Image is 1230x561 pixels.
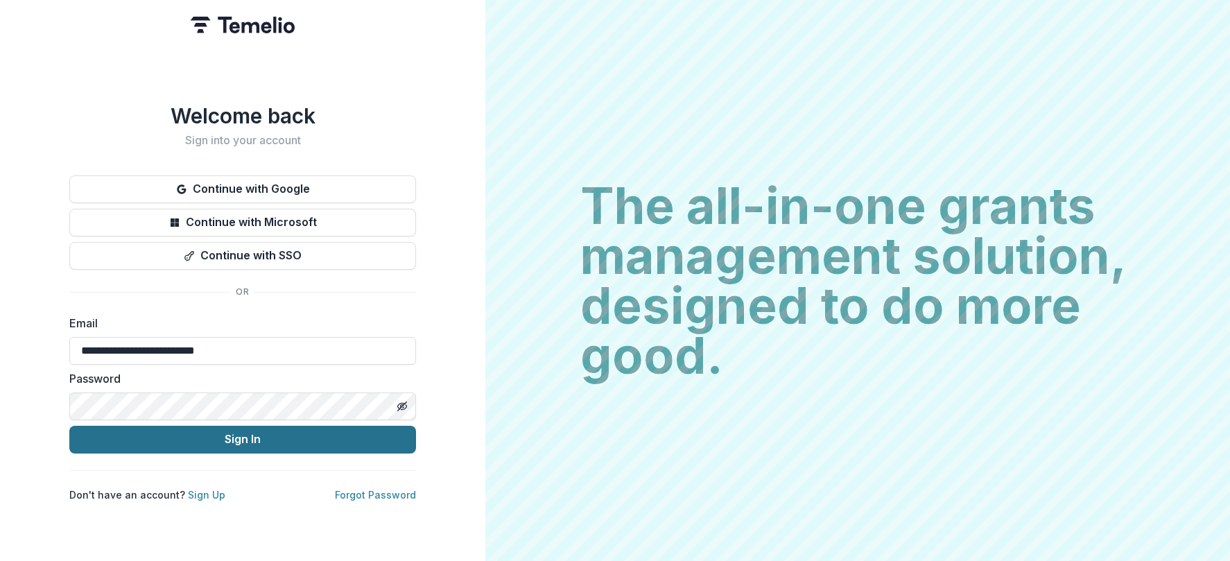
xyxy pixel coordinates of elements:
[69,103,416,128] h1: Welcome back
[69,175,416,203] button: Continue with Google
[69,242,416,270] button: Continue with SSO
[69,370,408,387] label: Password
[69,426,416,454] button: Sign In
[69,315,408,331] label: Email
[191,17,295,33] img: Temelio
[335,489,416,501] a: Forgot Password
[188,489,225,501] a: Sign Up
[69,209,416,236] button: Continue with Microsoft
[69,134,416,147] h2: Sign into your account
[69,487,225,502] p: Don't have an account?
[391,395,413,417] button: Toggle password visibility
